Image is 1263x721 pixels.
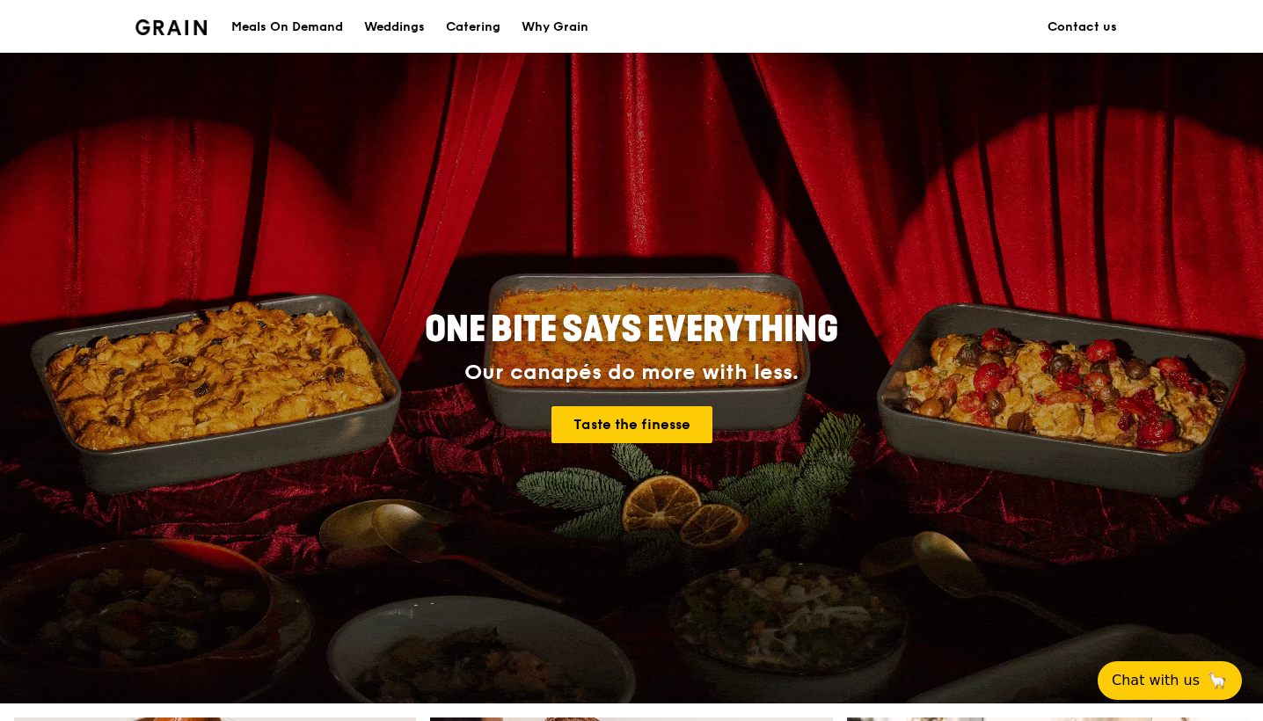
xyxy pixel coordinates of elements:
a: Weddings [354,1,435,54]
div: Catering [446,1,500,54]
a: Catering [435,1,511,54]
img: Grain [135,19,207,35]
span: Chat with us [1112,670,1200,691]
div: Meals On Demand [231,1,343,54]
button: Chat with us🦙 [1098,661,1242,700]
a: Taste the finesse [551,406,712,443]
span: 🦙 [1207,670,1228,691]
a: Contact us [1037,1,1128,54]
a: Why Grain [511,1,599,54]
div: Weddings [364,1,425,54]
div: Why Grain [522,1,588,54]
